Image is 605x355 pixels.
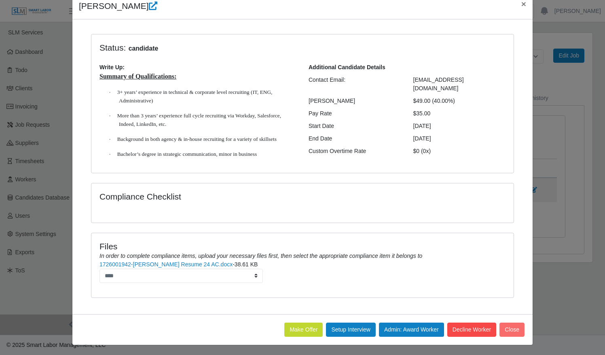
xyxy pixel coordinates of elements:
[235,261,258,268] span: 38.61 KB
[407,109,512,118] div: $35.00
[126,44,161,53] span: candidate
[109,151,117,157] span: ·
[302,147,407,155] div: Custom Overtime Rate
[99,43,401,53] h4: Status:
[326,323,376,337] button: Setup Interview
[109,136,117,142] span: ·
[99,260,506,283] li: -
[302,109,407,118] div: Pay Rate
[379,323,444,337] button: Admin: Award Worker
[117,151,257,157] span: Bachelor’s degree in strategic communication, minor in business
[309,64,385,70] b: Additional Candidate Details
[99,73,176,80] span: Summary of Qualifications:
[413,148,431,154] span: $0 (0x)
[99,191,366,202] h4: Compliance Checklist
[302,122,407,130] div: Start Date
[99,253,422,259] i: In order to complete compliance items, upload your necessary files first, then select the appropr...
[407,122,512,130] div: [DATE]
[99,64,125,70] b: Write Up:
[117,136,277,142] span: Background in both agency & in-house recruiting for a variety of skillsets
[413,77,464,91] span: [EMAIL_ADDRESS][DOMAIN_NAME]
[109,89,117,95] span: ·
[284,323,323,337] button: Make Offer
[302,134,407,143] div: End Date
[407,97,512,105] div: $49.00 (40.00%)
[109,113,117,119] span: ·
[117,89,273,104] span: 3+ years’ experience in technical & corporate level recruiting (IT, ENG, Administrative)
[413,135,431,142] span: [DATE]
[447,323,496,337] button: Decline Worker
[99,261,233,268] a: 1726001942-[PERSON_NAME] Resume 24 AC.docx
[117,113,281,127] span: More than 3 years’ experience full cycle recruiting via Workday, Salesforce, Indeed, LinkedIn, etc.
[302,97,407,105] div: [PERSON_NAME]
[302,76,407,93] div: Contact Email:
[99,241,506,251] h4: Files
[499,323,525,337] button: Close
